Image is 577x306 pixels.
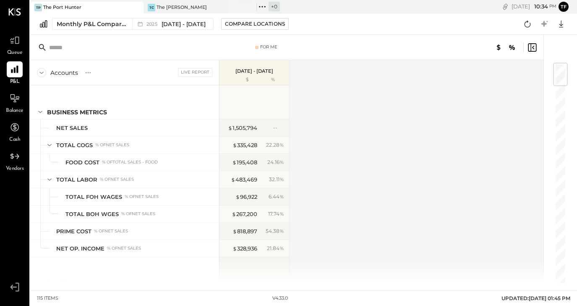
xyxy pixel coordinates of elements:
[267,158,284,166] div: 24.16
[231,176,235,183] span: $
[267,245,284,252] div: 21.84
[0,32,29,57] a: Queue
[0,119,29,144] a: Cash
[531,3,548,11] span: 10 : 34
[268,210,284,218] div: 17.74
[224,76,257,83] div: $
[0,61,29,86] a: P&L
[56,141,93,149] div: TOTAL COGS
[232,227,257,235] div: 818,897
[57,20,127,28] div: Monthly P&L Comparison
[65,193,122,201] div: TOTAL FOH WAGES
[279,245,284,251] span: %
[56,124,88,132] div: NET SALES
[269,2,280,11] div: + 0
[232,210,257,218] div: 267,200
[47,108,107,116] div: BUSINESS METRICS
[6,165,24,173] span: Vendors
[272,295,288,302] div: v 4.33.0
[232,142,237,148] span: $
[107,245,141,251] div: % of NET SALES
[232,228,237,235] span: $
[269,193,284,200] div: 6.44
[260,44,277,50] div: For Me
[235,193,240,200] span: $
[52,18,214,30] button: Monthly P&L Comparison 2025[DATE] - [DATE]
[95,142,129,148] div: % of NET SALES
[37,295,58,302] div: 115 items
[178,68,212,76] div: Live Report
[9,136,20,144] span: Cash
[102,159,158,165] div: % of Total Sales - Food
[7,49,23,57] span: Queue
[157,4,207,11] div: The [PERSON_NAME]
[125,194,159,200] div: % of NET SALES
[221,18,289,30] button: Compare Locations
[56,176,97,184] div: TOTAL LABOR
[266,141,284,149] div: 22.28
[50,69,78,77] div: Accounts
[121,211,155,217] div: % of NET SALES
[235,193,257,201] div: 96,922
[0,148,29,173] a: Vendors
[6,107,23,115] span: Balance
[232,245,257,253] div: 328,936
[279,210,284,217] span: %
[162,20,206,28] span: [DATE] - [DATE]
[279,176,284,182] span: %
[148,4,155,11] div: TC
[559,2,569,12] button: tf
[279,158,284,165] span: %
[65,210,119,218] div: TOTAL BOH WGES
[94,228,128,234] div: % of NET SALES
[56,227,91,235] div: PRIME COST
[269,176,284,183] div: 32.11
[266,227,284,235] div: 54.38
[279,227,284,234] span: %
[232,159,237,166] span: $
[235,68,273,74] p: [DATE] - [DATE]
[549,3,556,9] span: pm
[512,3,556,11] div: [DATE]
[146,22,159,26] span: 2025
[56,245,104,253] div: NET OP. INCOME
[225,20,285,27] div: Compare Locations
[0,90,29,115] a: Balance
[43,4,81,11] div: The Port Hunter
[10,78,20,86] span: P&L
[100,177,134,182] div: % of NET SALES
[501,2,509,11] div: copy link
[47,280,66,288] div: SALES
[279,141,284,148] span: %
[232,245,237,252] span: $
[228,124,232,131] span: $
[231,176,257,184] div: 483,469
[232,158,257,166] div: 195,408
[501,295,570,301] span: UPDATED: [DATE] 01:45 PM
[232,211,236,217] span: $
[228,124,257,132] div: 1,505,794
[34,4,42,11] div: TP
[65,158,99,166] div: FOOD COST
[259,76,287,83] div: %
[232,141,257,149] div: 335,428
[273,124,284,131] div: --
[279,193,284,200] span: %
